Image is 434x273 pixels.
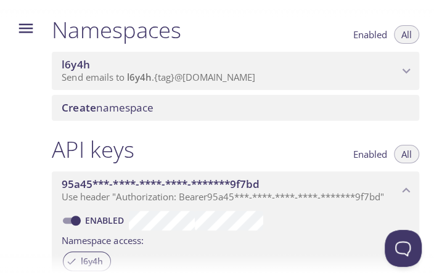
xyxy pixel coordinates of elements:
[62,71,255,83] span: Send emails to . {tag} @[DOMAIN_NAME]
[83,214,129,226] a: Enabled
[394,145,419,163] button: All
[52,95,419,121] div: Create namespace
[385,230,422,267] iframe: Help Scout Beacon - Open
[52,52,419,90] div: l6y4h namespace
[10,12,42,44] button: Menu
[62,100,96,115] span: Create
[346,25,395,44] button: Enabled
[62,57,89,71] span: l6y4h
[63,251,111,271] div: l6y4h
[62,230,143,248] label: Namespace access:
[52,16,181,44] h1: Namespaces
[394,25,419,44] button: All
[346,145,395,163] button: Enabled
[126,71,151,83] span: l6y4h
[52,136,134,163] h1: API keys
[62,100,153,115] span: namespace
